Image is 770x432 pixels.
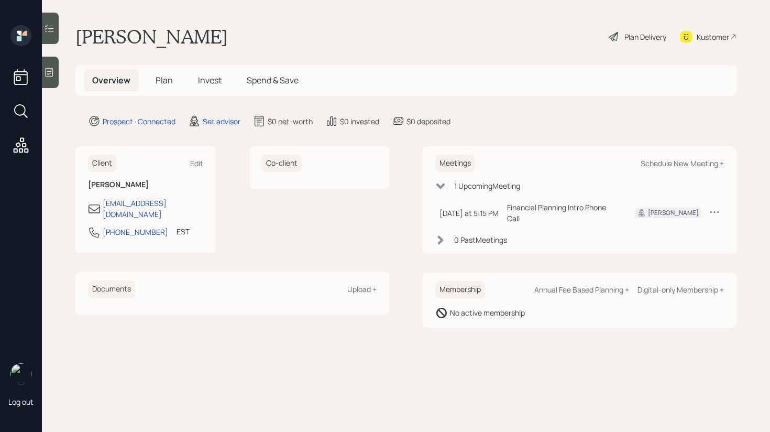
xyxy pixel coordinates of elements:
div: Annual Fee Based Planning + [534,285,629,295]
div: Financial Planning Intro Phone Call [507,202,619,224]
h6: Client [88,155,116,172]
span: Overview [92,74,130,86]
div: Prospect · Connected [103,116,175,127]
div: [EMAIL_ADDRESS][DOMAIN_NAME] [103,198,203,220]
div: 0 Past Meeting s [454,234,507,245]
div: 1 Upcoming Meeting [454,180,520,191]
div: [PHONE_NUMBER] [103,226,168,237]
div: Log out [8,397,34,407]
div: Schedule New Meeting + [641,158,724,168]
div: No active membership [450,307,525,318]
h6: [PERSON_NAME] [88,180,203,189]
div: [PERSON_NAME] [648,208,699,218]
div: EST [177,226,190,237]
h6: Co-client [262,155,302,172]
div: Edit [190,158,203,168]
div: [DATE] at 5:15 PM [439,208,499,219]
div: Digital-only Membership + [637,285,724,295]
h6: Documents [88,280,135,298]
h1: [PERSON_NAME] [75,25,228,48]
span: Spend & Save [247,74,299,86]
div: $0 invested [340,116,379,127]
div: Set advisor [203,116,240,127]
img: retirable_logo.png [10,363,31,384]
span: Invest [198,74,222,86]
div: Upload + [347,284,377,294]
div: $0 net-worth [268,116,313,127]
h6: Meetings [435,155,475,172]
span: Plan [156,74,173,86]
h6: Membership [435,281,485,298]
div: $0 deposited [406,116,450,127]
div: Kustomer [697,31,729,42]
div: Plan Delivery [624,31,666,42]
